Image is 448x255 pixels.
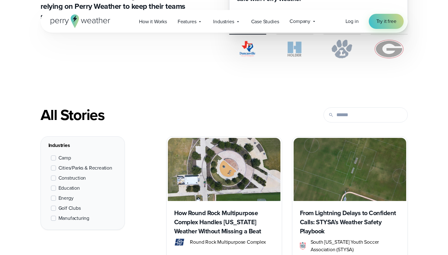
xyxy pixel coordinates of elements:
[251,18,279,25] span: Case Studies
[58,184,80,192] span: Education
[213,18,234,25] span: Industries
[41,106,282,124] div: All Stories
[346,18,359,25] a: Log in
[168,138,280,201] img: Round Rock Complex
[174,238,185,246] img: round rock
[178,18,196,25] span: Features
[311,238,400,253] span: South [US_STATE] Youth Soccer Association (STYSA)
[58,174,86,182] span: Construction
[58,164,112,172] span: Cities/Parks & Recreation
[174,209,274,236] h3: How Round Rock Multipurpose Complex Handles [US_STATE] Weather Without Missing a Beat
[229,40,266,58] img: City of Duncanville Logo
[300,242,306,250] img: STYSA
[246,15,285,28] a: Case Studies
[190,238,266,246] span: Round Rock Multipurpose Complex
[369,14,404,29] a: Try it free
[58,214,90,222] span: Manufacturing
[139,18,167,25] span: How it Works
[290,18,310,25] span: Company
[134,15,172,28] a: How it Works
[58,204,81,212] span: Golf Clubs
[376,18,396,25] span: Try it free
[58,194,74,202] span: Energy
[58,154,71,162] span: Camp
[300,209,400,236] h3: From Lightning Delays to Confident Calls: STYSA’s Weather Safety Playbook
[276,40,313,58] img: Holder.svg
[48,142,117,149] div: Industries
